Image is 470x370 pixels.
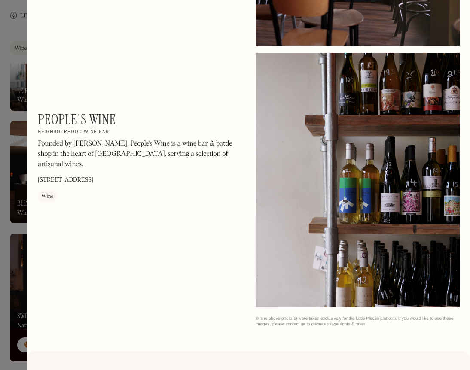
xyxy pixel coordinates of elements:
[38,176,93,185] p: [STREET_ADDRESS]
[38,129,109,135] h2: Neighbourhood wine bar
[41,192,53,201] div: Wine
[256,316,460,327] div: © The above photo(s) were taken exclusively for the Little Places platform. If you would like to ...
[38,111,116,127] h1: People's Wine
[38,139,242,170] p: Founded by [PERSON_NAME], People's Wine is a wine bar & bottle shop in the heart of [GEOGRAPHIC_D...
